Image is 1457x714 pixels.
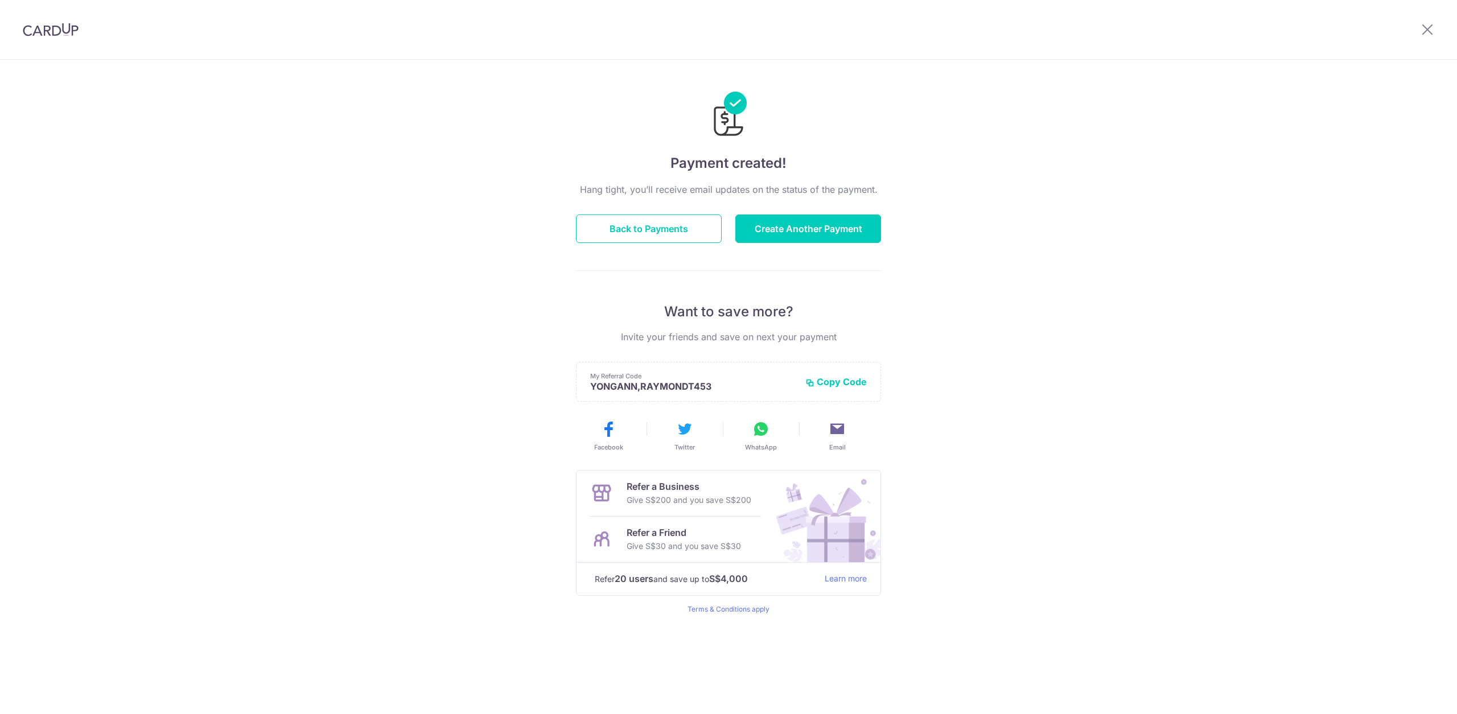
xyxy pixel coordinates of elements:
[745,443,777,452] span: WhatsApp
[627,493,751,507] p: Give S$200 and you save S$200
[627,480,751,493] p: Refer a Business
[594,443,623,452] span: Facebook
[688,605,769,613] a: Terms & Conditions apply
[651,420,718,452] button: Twitter
[595,572,816,586] p: Refer and save up to
[825,572,867,586] a: Learn more
[590,381,796,392] p: YONGANN,RAYMONDT453
[576,153,881,174] h4: Payment created!
[576,183,881,196] p: Hang tight, you’ll receive email updates on the status of the payment.
[709,572,748,585] strong: S$4,000
[735,214,881,243] button: Create Another Payment
[805,376,867,387] button: Copy Code
[765,471,880,562] img: Refer
[710,92,747,139] img: Payments
[23,23,79,36] img: CardUp
[576,214,722,243] button: Back to Payments
[727,420,795,452] button: WhatsApp
[615,572,653,585] strong: 20 users
[576,303,881,321] p: Want to save more?
[590,372,796,381] p: My Referral Code
[576,330,881,344] p: Invite your friends and save on next your payment
[674,443,695,452] span: Twitter
[627,539,741,553] p: Give S$30 and you save S$30
[829,443,846,452] span: Email
[804,420,871,452] button: Email
[627,526,741,539] p: Refer a Friend
[575,420,642,452] button: Facebook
